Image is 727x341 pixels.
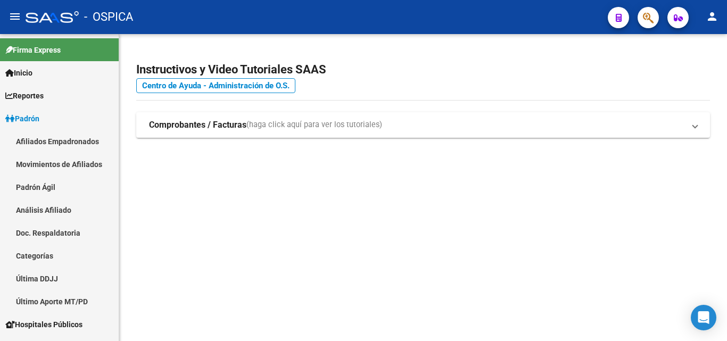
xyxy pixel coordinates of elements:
span: - OSPICA [84,5,133,29]
mat-expansion-panel-header: Comprobantes / Facturas(haga click aquí para ver los tutoriales) [136,112,710,138]
a: Centro de Ayuda - Administración de O.S. [136,78,295,93]
mat-icon: person [706,10,718,23]
span: (haga click aquí para ver los tutoriales) [246,119,382,131]
span: Hospitales Públicos [5,319,82,330]
div: Open Intercom Messenger [691,305,716,330]
mat-icon: menu [9,10,21,23]
h2: Instructivos y Video Tutoriales SAAS [136,60,710,80]
span: Firma Express [5,44,61,56]
strong: Comprobantes / Facturas [149,119,246,131]
span: Inicio [5,67,32,79]
span: Reportes [5,90,44,102]
span: Padrón [5,113,39,124]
